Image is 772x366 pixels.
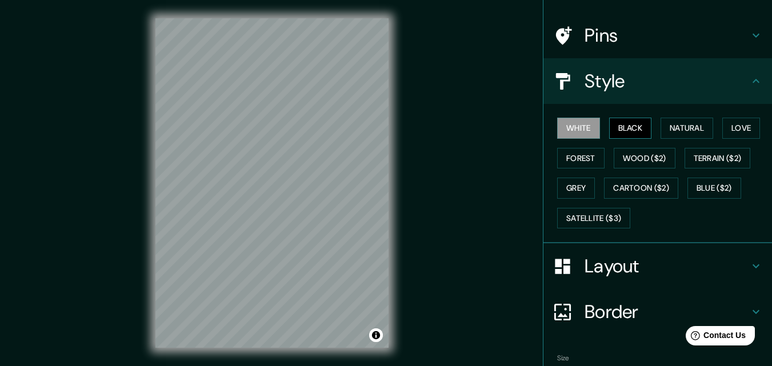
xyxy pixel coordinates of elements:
div: Layout [543,243,772,289]
iframe: Help widget launcher [670,321,759,353]
h4: Style [585,70,749,92]
button: Black [609,118,652,139]
button: Toggle attribution [369,328,383,342]
h4: Pins [585,24,749,47]
div: Style [543,58,772,104]
div: Border [543,289,772,335]
button: Blue ($2) [687,178,741,199]
button: Wood ($2) [614,148,675,169]
button: Terrain ($2) [685,148,751,169]
button: Cartoon ($2) [604,178,678,199]
h4: Border [585,300,749,323]
button: Forest [557,148,605,169]
h4: Layout [585,255,749,277]
canvas: Map [155,18,389,348]
label: Size [557,353,569,363]
button: Grey [557,178,595,199]
button: Love [722,118,760,139]
div: Pins [543,13,772,58]
button: White [557,118,600,139]
button: Natural [661,118,713,139]
button: Satellite ($3) [557,208,630,229]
